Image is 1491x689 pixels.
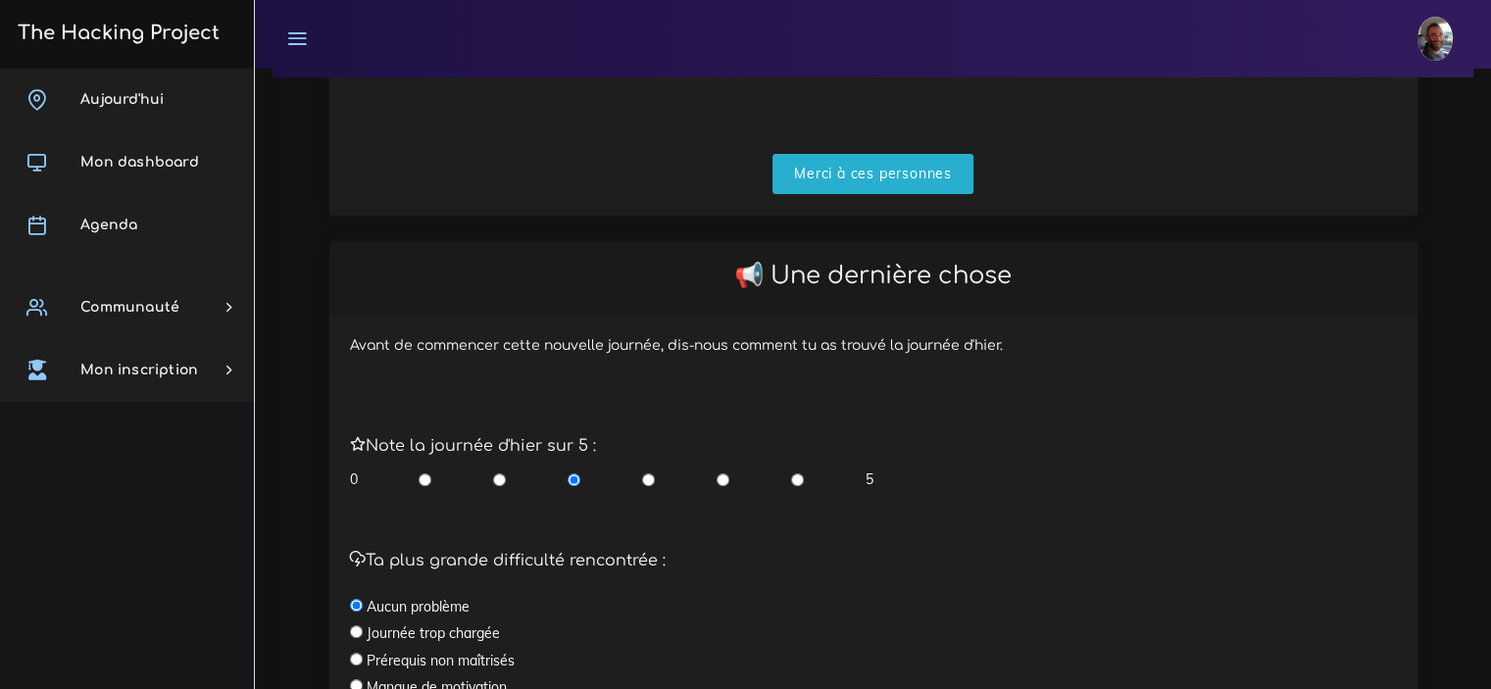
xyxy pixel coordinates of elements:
span: Aujourd'hui [80,92,164,107]
h3: The Hacking Project [12,23,220,44]
span: Communauté [80,300,179,315]
h5: Note la journée d'hier sur 5 : [350,437,1397,456]
label: Journée trop chargée [367,623,500,643]
label: Prérequis non maîtrisés [367,651,515,670]
div: 0 5 [350,469,873,489]
span: Mon inscription [80,363,198,377]
input: Merci à ces personnes [772,154,973,194]
h5: Ta plus grande difficulté rencontrée : [350,552,1397,570]
h6: Avant de commencer cette nouvelle journée, dis-nous comment tu as trouvé la journée d'hier. [350,338,1397,355]
span: Mon dashboard [80,155,199,170]
img: buzfeicrkgnctnff1p9r.jpg [1417,17,1453,61]
h2: 📢 Une dernière chose [350,262,1397,290]
span: Agenda [80,218,137,232]
label: Aucun problème [367,597,470,616]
